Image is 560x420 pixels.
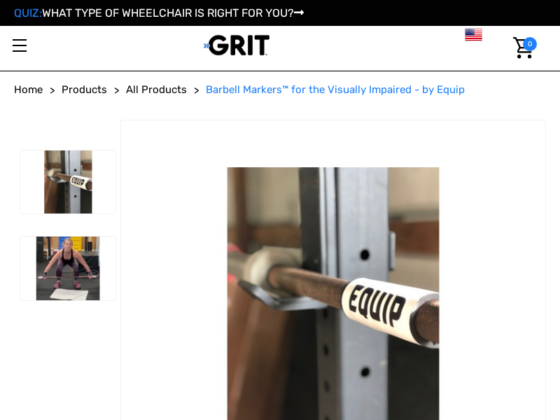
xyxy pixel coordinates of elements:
[206,82,465,98] a: Barbell Markers™ for the Visually Impaired - by Equip
[505,26,537,70] a: Cart with 0 items
[126,83,187,96] span: All Products
[523,37,537,51] span: 0
[20,237,115,300] img: Barbell Markers™ for the Visually Impaired - by Equip
[20,150,115,214] img: Barbell Markers™ for the Visually Impaired - by Equip
[206,83,465,96] span: Barbell Markers™ for the Visually Impaired - by Equip
[13,45,27,46] span: Toggle menu
[126,82,187,98] a: All Products
[62,83,107,96] span: Products
[14,6,42,20] span: QUIZ:
[204,34,270,56] img: GRIT All-Terrain Wheelchair and Mobility Equipment
[513,37,533,59] img: Cart
[14,83,43,96] span: Home
[62,82,107,98] a: Products
[14,6,304,20] a: QUIZ:WHAT TYPE OF WHEELCHAIR IS RIGHT FOR YOU?
[465,26,482,43] img: us.png
[14,82,546,98] nav: Breadcrumb
[14,82,43,98] a: Home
